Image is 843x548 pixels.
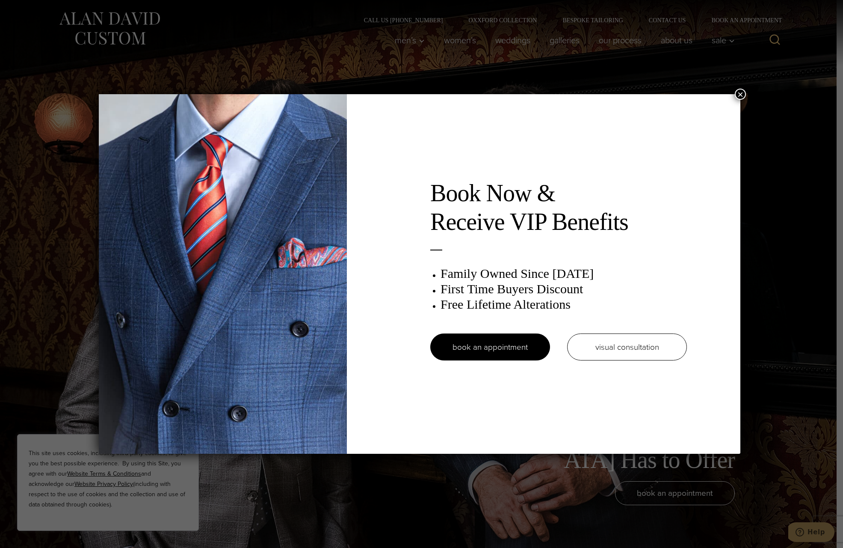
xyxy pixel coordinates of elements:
h3: Free Lifetime Alterations [441,297,687,312]
a: book an appointment [430,334,550,360]
h3: Family Owned Since [DATE] [441,266,687,281]
h2: Book Now & Receive VIP Benefits [430,179,687,236]
span: Help [19,6,37,14]
h3: First Time Buyers Discount [441,281,687,297]
button: Close [735,89,746,100]
a: visual consultation [567,334,687,360]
